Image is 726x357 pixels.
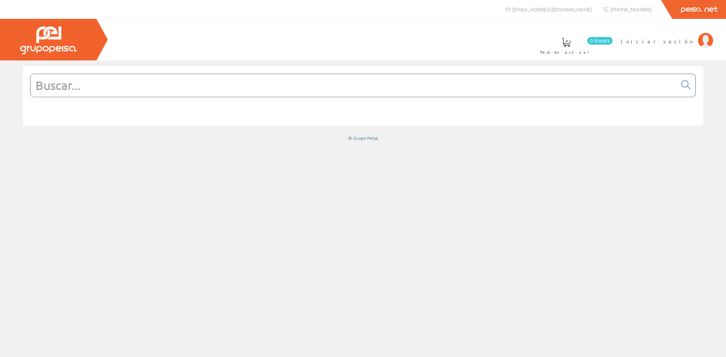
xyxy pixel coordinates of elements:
img: Grupo Peisa [20,26,77,54]
div: © Grupo Peisa [23,135,703,141]
span: [EMAIL_ADDRESS][DOMAIN_NAME] [512,6,592,12]
input: Buscar... [31,74,677,97]
a: Iniciar sesión [621,31,713,39]
span: [PHONE_NUMBER] [610,6,652,12]
span: Iniciar sesión [621,37,694,45]
span: Pedido actual [540,48,592,56]
span: 0 línea/s [587,37,613,45]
